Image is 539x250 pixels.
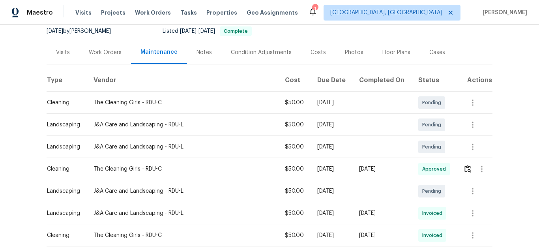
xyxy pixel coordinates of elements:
[479,9,527,17] span: [PERSON_NAME]
[140,48,178,56] div: Maintenance
[47,70,87,92] th: Type
[279,70,311,92] th: Cost
[47,26,120,36] div: by [PERSON_NAME]
[47,165,81,173] div: Cleaning
[94,121,272,129] div: J&A Care and Landscaping - RDU-L
[89,49,122,56] div: Work Orders
[359,231,406,239] div: [DATE]
[47,28,63,34] span: [DATE]
[101,9,125,17] span: Projects
[312,5,318,13] div: 1
[206,9,237,17] span: Properties
[221,29,251,34] span: Complete
[198,28,215,34] span: [DATE]
[463,160,472,179] button: Review Icon
[180,28,197,34] span: [DATE]
[353,70,412,92] th: Completed On
[422,143,444,151] span: Pending
[285,143,305,151] div: $50.00
[457,70,492,92] th: Actions
[285,187,305,195] div: $50.00
[317,121,346,129] div: [DATE]
[317,231,346,239] div: [DATE]
[345,49,363,56] div: Photos
[285,121,305,129] div: $50.00
[382,49,410,56] div: Floor Plans
[94,143,272,151] div: J&A Care and Landscaping - RDU-L
[47,143,81,151] div: Landscaping
[429,49,445,56] div: Cases
[317,187,346,195] div: [DATE]
[285,99,305,107] div: $50.00
[163,28,252,34] span: Listed
[47,99,81,107] div: Cleaning
[180,28,215,34] span: -
[422,99,444,107] span: Pending
[247,9,298,17] span: Geo Assignments
[317,99,346,107] div: [DATE]
[27,9,53,17] span: Maestro
[317,209,346,217] div: [DATE]
[359,209,406,217] div: [DATE]
[94,187,272,195] div: J&A Care and Landscaping - RDU-L
[94,165,272,173] div: The Cleaning Girls - RDU-C
[464,165,471,173] img: Review Icon
[285,231,305,239] div: $50.00
[285,165,305,173] div: $50.00
[47,231,81,239] div: Cleaning
[47,187,81,195] div: Landscaping
[422,121,444,129] span: Pending
[330,9,442,17] span: [GEOGRAPHIC_DATA], [GEOGRAPHIC_DATA]
[47,121,81,129] div: Landscaping
[94,209,272,217] div: J&A Care and Landscaping - RDU-L
[317,165,346,173] div: [DATE]
[94,231,272,239] div: The Cleaning Girls - RDU-C
[422,165,449,173] span: Approved
[135,9,171,17] span: Work Orders
[180,10,197,15] span: Tasks
[422,209,445,217] span: Invoiced
[231,49,292,56] div: Condition Adjustments
[285,209,305,217] div: $50.00
[56,49,70,56] div: Visits
[359,165,406,173] div: [DATE]
[94,99,272,107] div: The Cleaning Girls - RDU-C
[87,70,279,92] th: Vendor
[197,49,212,56] div: Notes
[311,49,326,56] div: Costs
[422,187,444,195] span: Pending
[317,143,346,151] div: [DATE]
[422,231,445,239] span: Invoiced
[75,9,92,17] span: Visits
[47,209,81,217] div: Landscaping
[412,70,457,92] th: Status
[311,70,353,92] th: Due Date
